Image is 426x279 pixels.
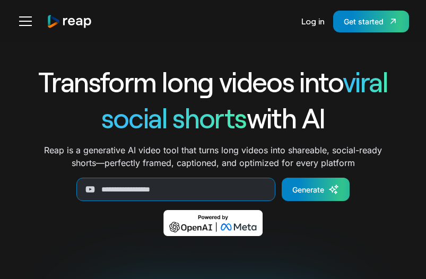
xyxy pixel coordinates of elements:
a: Log in [301,8,325,34]
div: menu [17,8,38,34]
a: Get started [333,11,409,32]
h1: with AI [21,100,405,136]
form: Generate Form [21,178,405,201]
p: Reap is a generative AI video tool that turns long videos into shareable, social-ready shorts—per... [44,144,382,169]
div: Get started [344,16,384,27]
a: home [47,14,92,29]
a: Generate [282,178,350,201]
img: Powered by OpenAI & Meta [163,210,263,236]
span: viral [343,65,388,98]
h1: Transform long videos into [21,64,405,100]
div: Generate [292,184,324,195]
span: social shorts [101,101,247,134]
